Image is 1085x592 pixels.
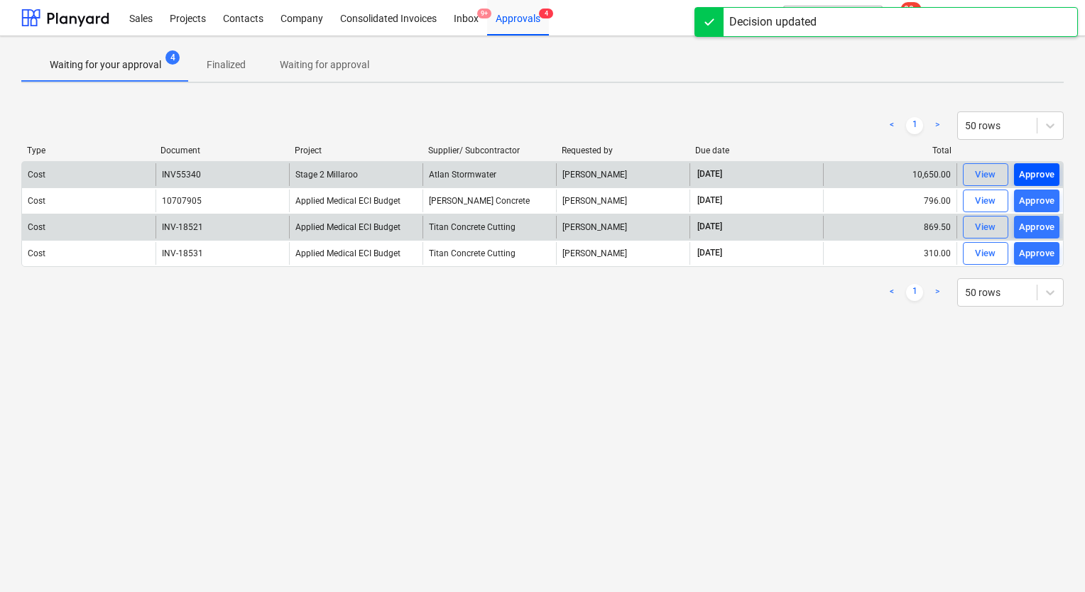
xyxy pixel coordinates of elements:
div: INV-18521 [162,222,203,232]
div: 10707905 [162,196,202,206]
p: Waiting for your approval [50,57,161,72]
p: Finalized [207,57,246,72]
a: Previous page [883,284,900,301]
div: [PERSON_NAME] Concrete [422,190,556,212]
a: Page 1 is your current page [906,284,923,301]
div: Titan Concrete Cutting [422,242,556,265]
div: INV-18531 [162,248,203,258]
div: Supplier/ Subcontractor [428,146,550,155]
div: Cost [28,248,45,258]
span: Applied Medical ECI Budget [295,222,400,232]
a: Next page [929,284,946,301]
div: Due date [695,146,817,155]
div: View [975,219,996,236]
button: View [963,190,1008,212]
button: Approve [1014,190,1059,212]
div: 796.00 [823,190,956,212]
div: View [975,246,996,262]
div: [PERSON_NAME] [556,190,689,212]
a: Next page [929,117,946,134]
button: Approve [1014,216,1059,239]
button: Approve [1014,163,1059,186]
div: [PERSON_NAME] [556,163,689,186]
div: Atlan Stormwater [422,163,556,186]
span: [DATE] [696,168,724,180]
div: Decision updated [729,13,817,31]
button: View [963,163,1008,186]
div: Cost [28,170,45,180]
div: Project [295,146,417,155]
div: 869.50 [823,216,956,239]
button: View [963,242,1008,265]
span: 9+ [477,9,491,18]
div: Cost [28,196,45,206]
span: Applied Medical ECI Budget [295,196,400,206]
span: 4 [539,9,553,18]
div: Document [160,146,283,155]
button: View [963,216,1008,239]
div: Requested by [562,146,684,155]
div: View [975,193,996,209]
div: View [975,167,996,183]
div: Approve [1019,167,1055,183]
p: Waiting for approval [280,57,369,72]
div: Cost [28,222,45,232]
div: [PERSON_NAME] [556,216,689,239]
a: Previous page [883,117,900,134]
div: Total [829,146,952,155]
div: Titan Concrete Cutting [422,216,556,239]
a: Page 1 is your current page [906,117,923,134]
button: Approve [1014,242,1059,265]
div: Approve [1019,219,1055,236]
span: 4 [165,50,180,65]
div: INV55340 [162,170,201,180]
span: Stage 2 Millaroo [295,170,358,180]
div: [PERSON_NAME] [556,242,689,265]
div: Approve [1019,246,1055,262]
span: [DATE] [696,247,724,259]
div: 10,650.00 [823,163,956,186]
span: [DATE] [696,194,724,207]
span: Applied Medical ECI Budget [295,248,400,258]
div: Approve [1019,193,1055,209]
div: 310.00 [823,242,956,265]
span: [DATE] [696,221,724,233]
div: Type [27,146,149,155]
